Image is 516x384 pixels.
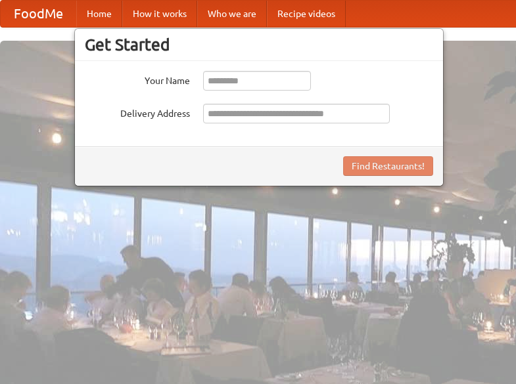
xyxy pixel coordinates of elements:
[1,1,76,27] a: FoodMe
[76,1,122,27] a: Home
[122,1,197,27] a: How it works
[85,104,190,120] label: Delivery Address
[197,1,267,27] a: Who we are
[85,35,433,54] h3: Get Started
[267,1,346,27] a: Recipe videos
[85,71,190,87] label: Your Name
[343,156,433,176] button: Find Restaurants!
